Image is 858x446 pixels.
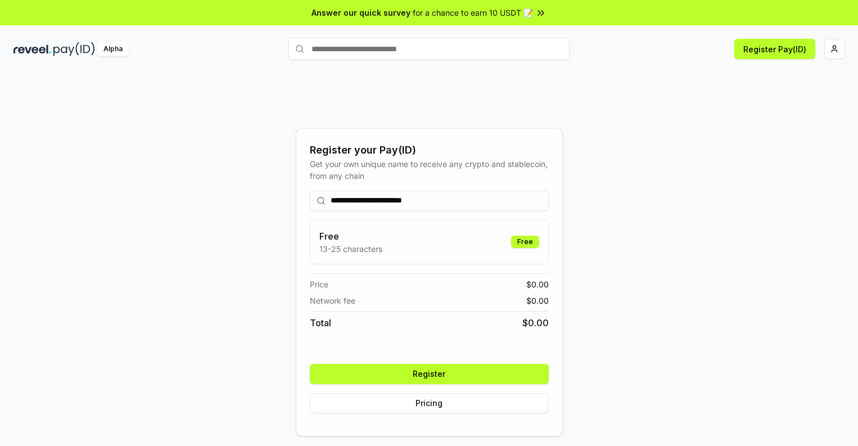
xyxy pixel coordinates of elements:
[13,42,51,56] img: reveel_dark
[511,236,539,248] div: Free
[310,364,549,384] button: Register
[522,316,549,330] span: $ 0.00
[310,158,549,182] div: Get your own unique name to receive any crypto and stablecoin, from any chain
[526,295,549,307] span: $ 0.00
[311,7,410,19] span: Answer our quick survey
[310,316,331,330] span: Total
[319,243,382,255] p: 13-25 characters
[310,295,355,307] span: Network fee
[310,142,549,158] div: Register your Pay(ID)
[734,39,815,59] button: Register Pay(ID)
[310,393,549,413] button: Pricing
[319,229,382,243] h3: Free
[413,7,533,19] span: for a chance to earn 10 USDT 📝
[97,42,129,56] div: Alpha
[53,42,95,56] img: pay_id
[310,278,328,290] span: Price
[526,278,549,290] span: $ 0.00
